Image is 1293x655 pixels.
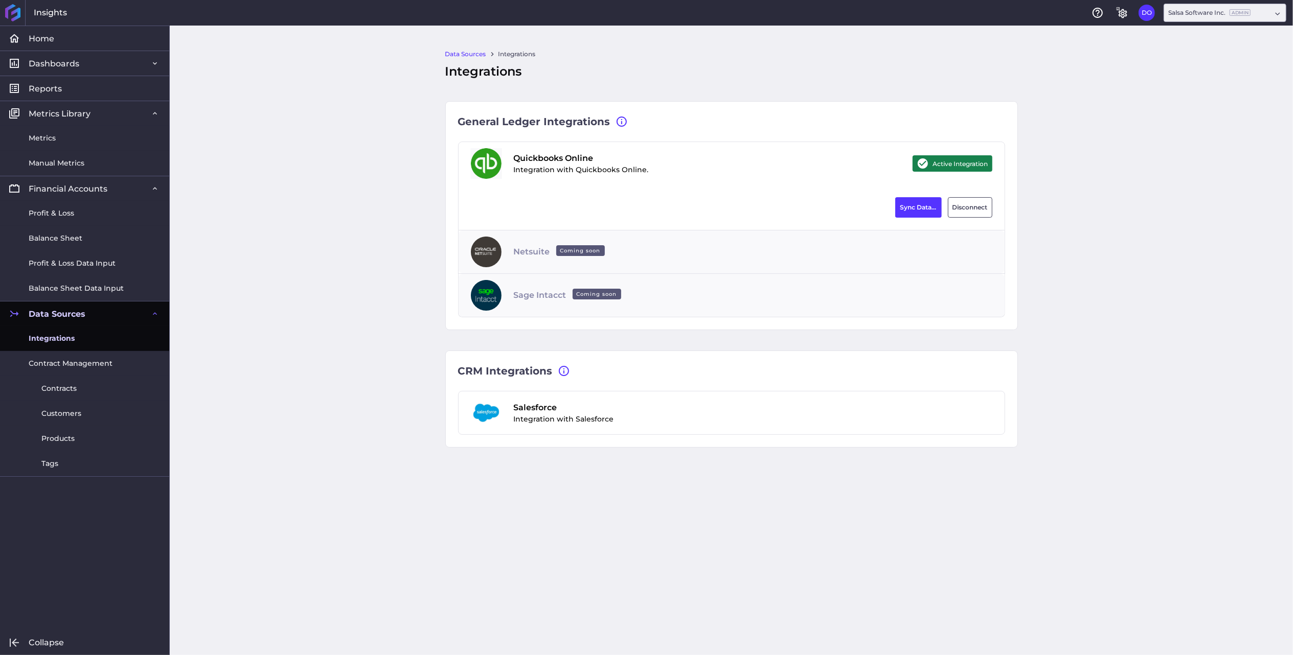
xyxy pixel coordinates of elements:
span: Contracts [41,383,77,394]
div: CRM Integrations [458,363,1005,379]
button: Help [1090,5,1106,21]
span: Manual Metrics [29,158,84,169]
span: Salesforce [514,402,614,414]
span: Integrations [29,333,75,344]
button: User Menu [1139,5,1155,21]
ins: Admin [1230,9,1251,16]
span: Profit & Loss [29,208,74,219]
span: Customers [41,408,81,419]
span: Financial Accounts [29,183,107,194]
span: Contract Management [29,358,112,369]
div: General Ledger Integrations [458,114,1005,129]
ins: Coming soon [573,289,621,299]
span: Metrics Library [29,108,90,119]
span: Dashboards [29,58,79,69]
button: General Settings [1114,5,1130,21]
div: Integration with Quickbooks Online. [514,152,649,175]
button: Sync Data... [895,197,942,218]
span: Data Sources [29,309,85,319]
span: Reports [29,83,62,94]
button: Disconnect [948,197,992,218]
div: Integration with Salesforce [514,402,614,425]
span: Products [41,433,75,444]
span: Collapse [29,637,64,648]
span: Home [29,33,54,44]
ins: Coming soon [556,245,605,256]
a: Data Sources [445,50,486,59]
span: Profit & Loss Data Input [29,258,116,269]
div: Integrations [445,62,1018,81]
div: Dropdown select [1164,4,1286,22]
span: Sage Intacct [514,289,625,301]
span: Netsuite [514,246,609,258]
a: Integrations [498,50,536,59]
div: Active Integration [913,155,992,172]
span: Tags [41,458,58,469]
span: Metrics [29,133,56,144]
span: Balance Sheet [29,233,82,244]
div: Salsa Software Inc. [1168,8,1251,17]
span: Quickbooks Online [514,152,649,165]
span: Balance Sheet Data Input [29,283,124,294]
